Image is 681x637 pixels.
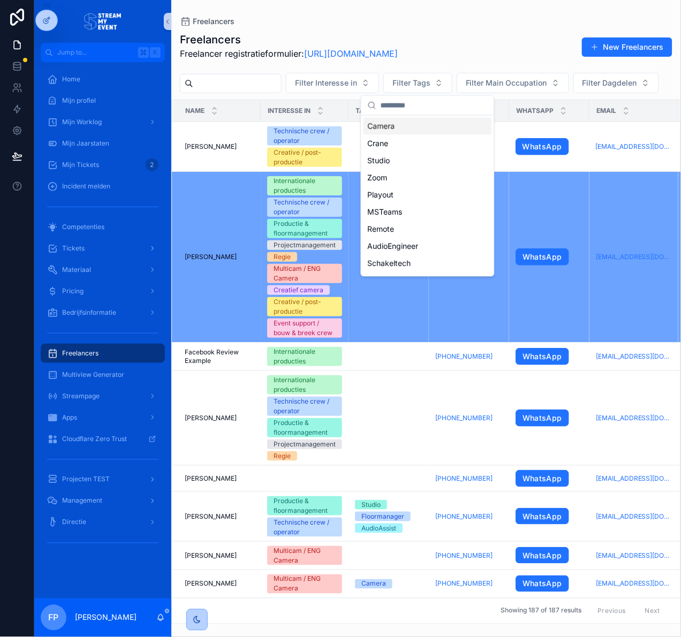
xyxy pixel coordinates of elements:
span: Mijn Jaarstaten [62,139,109,148]
a: [PERSON_NAME] [185,551,254,560]
a: [PHONE_NUMBER] [435,414,503,422]
div: Productie & floormanagement [274,219,336,238]
button: Select Button [457,73,569,93]
span: Filter Dagdelen [582,78,637,88]
a: [EMAIL_ADDRESS][DOMAIN_NAME] [596,253,672,261]
a: Internationale productiesTechnische crew / operatorProductie & floormanagementProjectmanagementRe... [267,176,342,338]
a: Freelancers [180,16,234,27]
a: [EMAIL_ADDRESS][DOMAIN_NAME] [596,474,672,483]
span: Materiaal [62,266,91,274]
a: Directie [41,513,165,532]
div: Projectmanagement [274,240,336,250]
a: [URL][DOMAIN_NAME] [304,48,398,59]
span: [PERSON_NAME] [185,414,237,422]
div: Multicam / ENG Camera [274,546,336,565]
a: WhatsApp [516,508,583,525]
a: WhatsApp [516,470,583,487]
a: [EMAIL_ADDRESS][DOMAIN_NAME] [596,414,672,422]
div: Productie & floormanagement [274,418,336,437]
a: Internationale productiesTechnische crew / operatorProductie & floormanagementProjectmanagementRegie [267,375,342,461]
span: FP [49,611,59,624]
a: WhatsApp [516,575,583,593]
div: Regie [274,451,291,461]
a: [PHONE_NUMBER] [435,474,493,483]
div: Technische crew / operator [274,198,336,217]
a: [EMAIL_ADDRESS][DOMAIN_NAME] [596,352,672,361]
a: [EMAIL_ADDRESS][DOMAIN_NAME] [596,142,672,151]
div: Internationale producties [274,176,336,195]
a: [PHONE_NUMBER] [435,352,503,361]
div: Projectmanagement [274,439,336,449]
div: Zoom [364,169,492,186]
span: [PERSON_NAME] [185,142,237,151]
a: WhatsApp [516,470,569,487]
div: Schakeltech [364,255,492,272]
span: Incident melden [62,182,110,191]
a: [PHONE_NUMBER] [435,512,493,521]
a: Multicam / ENG Camera [267,574,342,594]
a: [PERSON_NAME] [185,474,254,483]
a: [PERSON_NAME] [185,512,254,521]
span: Management [62,497,102,505]
a: Home [41,70,165,89]
a: [PHONE_NUMBER] [435,551,493,560]
a: Cloudflare Zero Trust [41,429,165,449]
a: Competenties [41,217,165,237]
div: Event support / bouw & breek crew [274,318,336,338]
div: Camera [361,579,386,589]
a: [PHONE_NUMBER] [435,474,503,483]
span: Showing 187 of 187 results [501,607,581,616]
a: Streampage [41,386,165,406]
div: Studio [364,152,492,169]
a: Multiview Generator [41,365,165,384]
button: Select Button [383,73,452,93]
a: [EMAIL_ADDRESS][DOMAIN_NAME] [596,551,672,560]
a: [EMAIL_ADDRESS][DOMAIN_NAME] [596,580,672,588]
a: [EMAIL_ADDRESS][DOMAIN_NAME] [596,512,672,521]
div: Camera [364,118,492,135]
a: WhatsApp [516,508,569,525]
div: AudioEngineer [364,238,492,255]
div: Internationale producties [274,347,336,366]
div: Suggestions [361,116,494,276]
a: Camera [355,579,422,589]
a: [PERSON_NAME] [185,580,254,588]
a: New Freelancers [582,37,672,57]
a: Apps [41,408,165,427]
span: Competenties [62,223,104,231]
span: Jump to... [57,48,134,57]
div: dante [364,272,492,289]
a: [PHONE_NUMBER] [435,414,493,422]
div: 2 [146,158,158,171]
a: Tickets [41,239,165,258]
span: Filter Main Occupation [466,78,547,88]
a: Mijn Tickets2 [41,155,165,175]
a: [PERSON_NAME] [185,414,254,422]
a: Bedrijfsinformatie [41,303,165,322]
a: Pricing [41,282,165,301]
a: WhatsApp [516,348,583,365]
a: WhatsApp [516,138,583,155]
div: Multicam / ENG Camera [274,264,336,283]
a: Technische crew / operatorCreative / post-productie [267,126,342,167]
div: Technische crew / operator [274,397,336,416]
span: Whatsapp [516,107,554,115]
div: Technische crew / operator [274,518,336,537]
span: K [151,48,160,57]
span: Email [596,107,616,115]
div: Multicam / ENG Camera [274,574,336,594]
span: Filter Tags [392,78,430,88]
span: Facebook Review Example [185,348,254,365]
a: Materiaal [41,260,165,279]
a: Mijn Worklog [41,112,165,132]
a: Incident melden [41,177,165,196]
a: WhatsApp [516,547,583,564]
span: Home [62,75,80,84]
span: Pricing [62,287,84,295]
